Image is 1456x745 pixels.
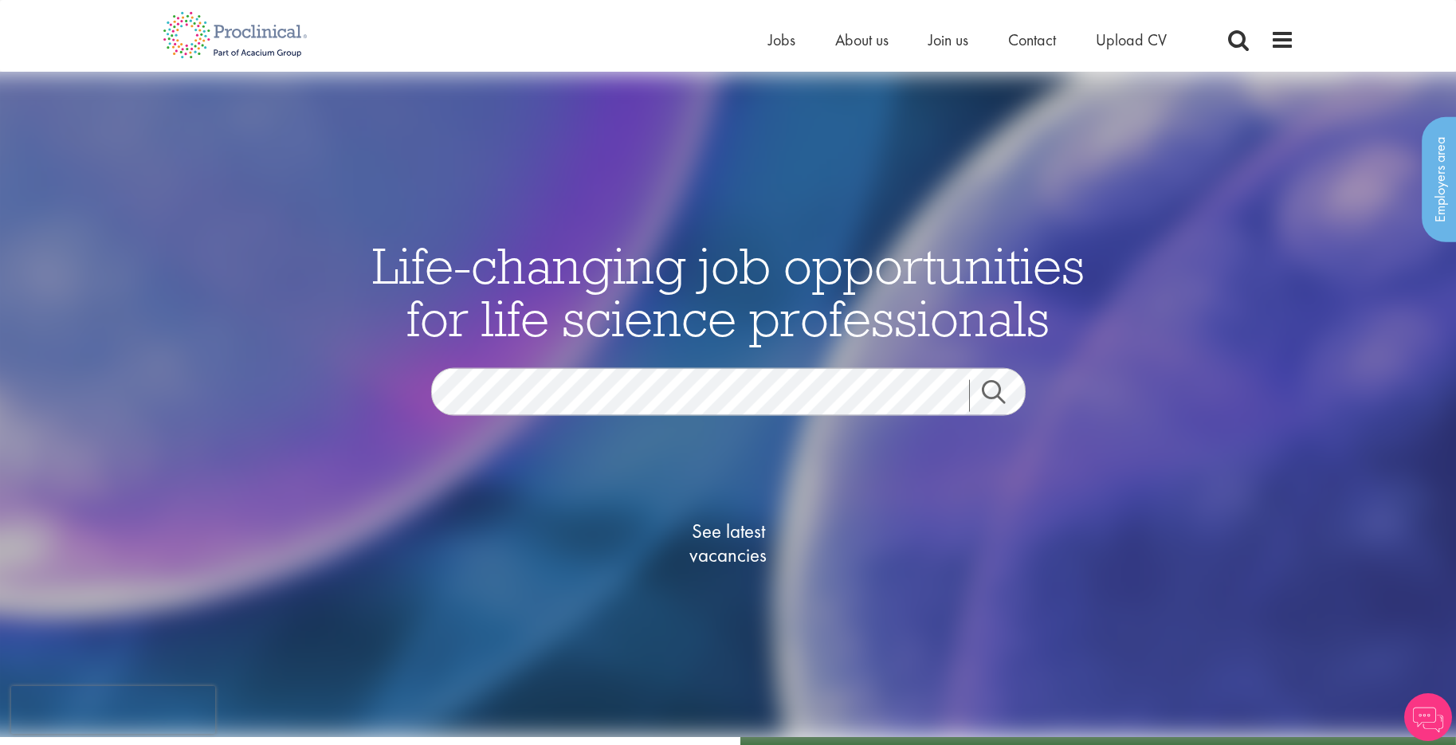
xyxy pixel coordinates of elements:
[969,380,1038,412] a: Job search submit button
[11,686,215,734] iframe: reCAPTCHA
[1096,29,1167,50] a: Upload CV
[372,233,1085,350] span: Life-changing job opportunities for life science professionals
[928,29,968,50] a: Join us
[649,520,808,567] span: See latest vacancies
[1008,29,1056,50] a: Contact
[768,29,795,50] a: Jobs
[835,29,889,50] a: About us
[1404,693,1452,741] img: Chatbot
[649,456,808,631] a: See latestvacancies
